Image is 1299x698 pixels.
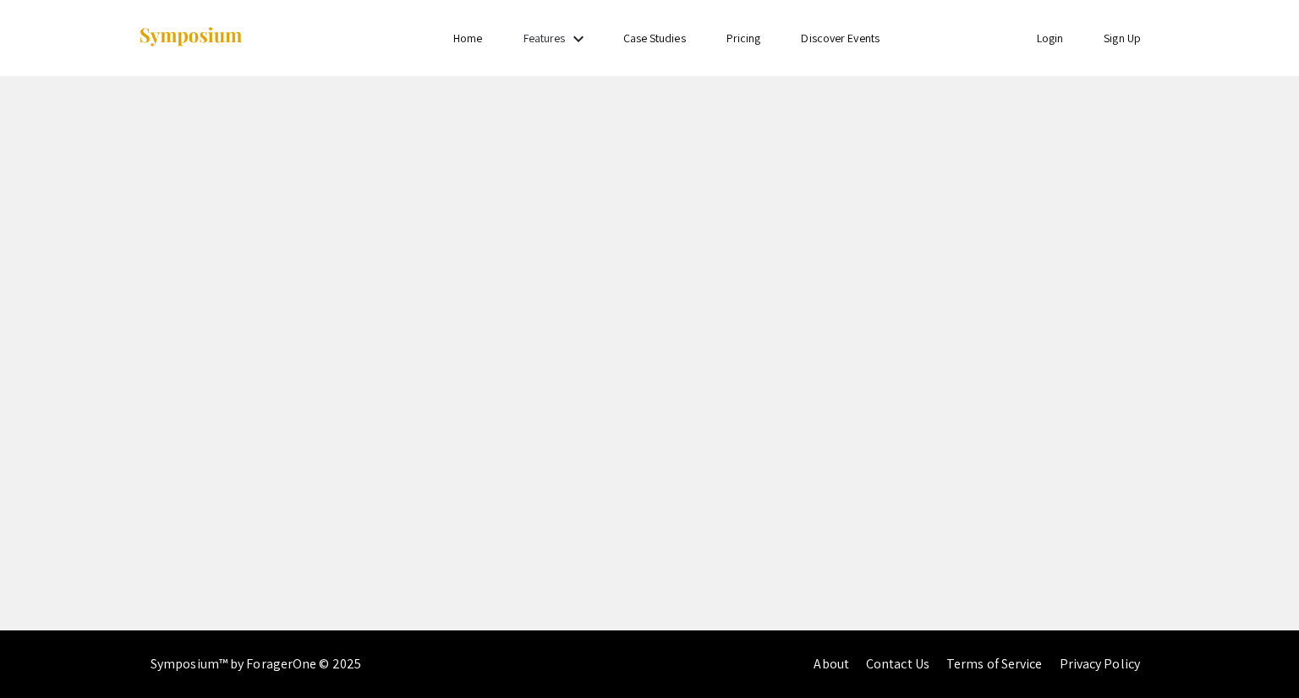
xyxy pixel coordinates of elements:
a: Home [453,30,482,46]
div: Symposium™ by ForagerOne © 2025 [151,630,361,698]
a: Features [523,30,566,46]
a: Contact Us [866,655,929,673]
a: About [814,655,849,673]
a: Sign Up [1104,30,1141,46]
a: Pricing [726,30,761,46]
img: Symposium by ForagerOne [138,26,244,49]
a: Discover Events [801,30,880,46]
mat-icon: Expand Features list [568,29,589,49]
a: Terms of Service [946,655,1043,673]
a: Privacy Policy [1060,655,1140,673]
a: Login [1037,30,1064,46]
a: Case Studies [623,30,686,46]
